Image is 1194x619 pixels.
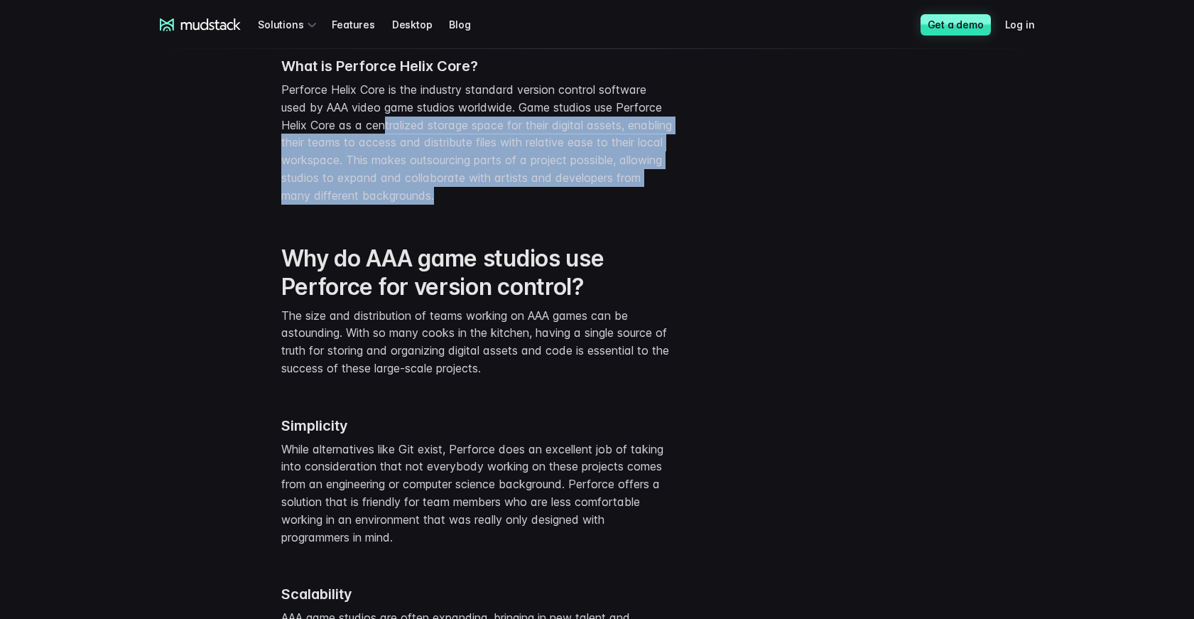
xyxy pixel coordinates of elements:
p: While alternatives like Git exist, Perforce does an excellent job of taking into consideration th... [281,441,672,547]
a: Get a demo [921,14,991,36]
strong: Why do AAA game studios use Perforce for version control? [281,244,604,301]
p: The size and distribution of teams working on AAA games can be astounding. With so many cooks in ... [281,307,672,377]
strong: Simplicity [281,417,348,434]
p: Perforce Helix Core is the industry standard version control software used by AAA video game stud... [281,81,672,205]
a: Log in [1005,11,1052,38]
strong: Scalability [281,586,352,603]
a: mudstack logo [160,18,241,31]
strong: What is Perforce Helix Core? [281,58,478,75]
div: Solutions [258,11,320,38]
a: Features [332,11,391,38]
a: Desktop [392,11,450,38]
a: Blog [449,11,487,38]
